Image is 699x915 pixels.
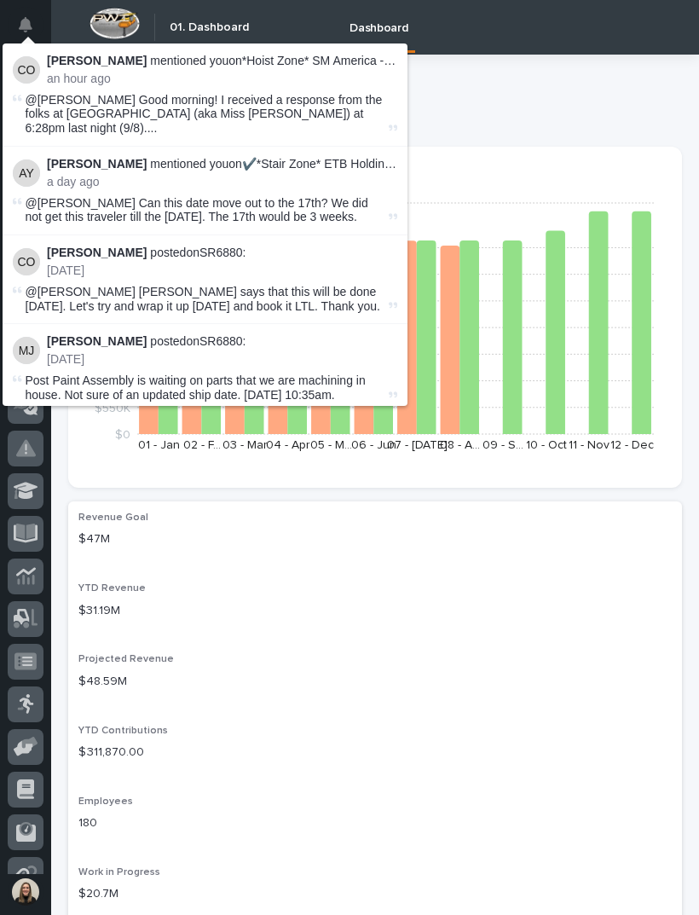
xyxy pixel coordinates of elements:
[569,439,609,451] text: 11 - Nov
[47,334,397,349] p: posted on SR6880 :
[8,874,43,910] button: users-avatar
[78,867,160,877] span: Work in Progress
[95,402,130,414] tspan: $550K
[90,8,140,39] img: Workspace Logo
[47,352,397,367] p: [DATE]
[78,885,672,903] p: $20.7M
[482,439,523,451] text: 09 - S…
[8,7,43,43] button: Notifications
[47,246,397,260] p: posted on SR6880 :
[351,439,396,451] text: 06 - Jun
[47,157,147,171] strong: [PERSON_NAME]
[78,530,672,548] p: $47M
[13,337,40,364] img: Mike Johnson
[222,439,268,451] text: 03 - Mar
[21,17,43,44] div: Notifications
[78,513,148,523] span: Revenue Goal
[47,157,397,171] p: mentioned you on ✔️*Stair Zone* ETB Holdings - SZ3797 :
[138,439,180,451] text: 01 - Jan
[13,159,40,187] img: Adam Yutzy
[26,285,380,313] span: @[PERSON_NAME] [PERSON_NAME] says that this will be done [DATE]. Let's try and wrap it up [DATE] ...
[266,439,310,451] text: 04 - Apr
[78,673,672,691] p: $48.59M
[26,196,368,224] span: @[PERSON_NAME] Can this date move out to the 17th? We did not get this traveler till the [DATE]. ...
[78,796,133,807] span: Employees
[610,439,654,451] text: 12 - Dec
[78,726,168,736] span: YTD Contributions
[47,263,397,278] p: [DATE]
[47,246,147,259] strong: [PERSON_NAME]
[183,439,221,451] text: 02 - F…
[47,334,147,348] strong: [PERSON_NAME]
[78,744,672,762] p: $ 311,870.00
[440,439,480,451] text: 08 - A…
[310,439,352,451] text: 05 - M…
[13,248,40,275] img: Caleb Oetjen
[78,814,672,832] p: 180
[526,439,567,451] text: 10 - Oct
[115,429,130,441] tspan: $0
[387,439,448,451] text: 07 - [DATE]
[47,72,397,86] p: an hour ago
[170,17,249,38] h2: 01. Dashboard
[47,54,397,68] p: mentioned you on *Hoist Zone* SM America - 🤖 PWI UltraLite Telescoping Gantry Crane (12' – 16' HU...
[26,93,385,136] span: @[PERSON_NAME] Good morning! I received a response from the folks at [GEOGRAPHIC_DATA] (aka Miss ...
[78,602,672,620] p: $31.19M
[78,654,174,664] span: Projected Revenue
[47,54,147,67] strong: [PERSON_NAME]
[78,583,146,594] span: YTD Revenue
[13,56,40,84] img: Caleb Oetjen
[47,175,397,189] p: a day ago
[26,374,366,402] span: Post Paint Assembly is waiting on parts that we are machining in house. Not sure of an updated sh...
